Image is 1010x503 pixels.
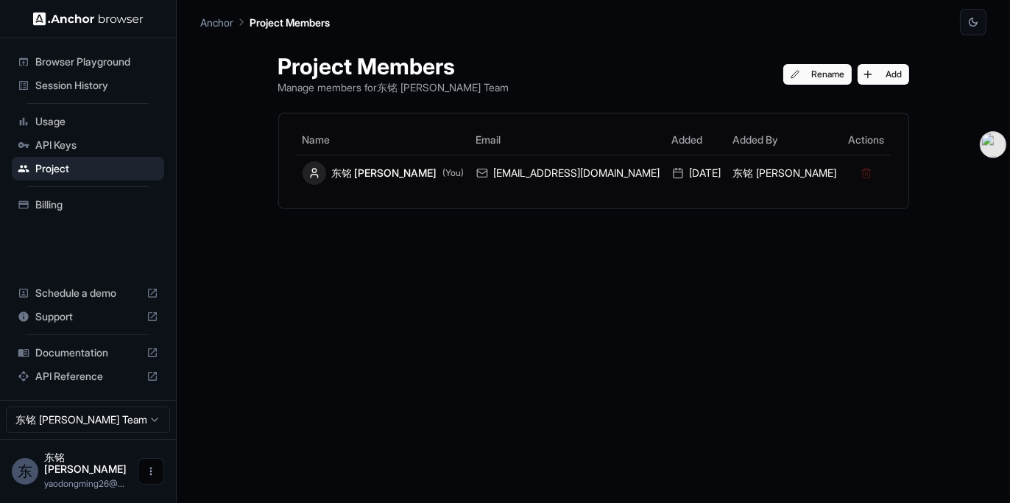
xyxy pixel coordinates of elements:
th: Actions [843,125,891,155]
div: Billing [12,193,164,217]
p: Manage members for 东铭 [PERSON_NAME] Team [278,80,509,95]
nav: breadcrumb [200,14,330,30]
div: 东 [12,458,38,485]
th: Name [297,125,470,155]
span: Schedule a demo [35,286,141,300]
div: API Keys [12,133,164,157]
th: Added By [727,125,843,155]
button: Rename [783,64,852,85]
th: Added [666,125,727,155]
span: yaodongming26@gmail.com [44,478,124,489]
span: Session History [35,78,158,93]
div: 东铭 [PERSON_NAME] [303,161,465,185]
h1: Project Members [278,53,509,80]
div: Documentation [12,341,164,365]
th: Email [470,125,666,155]
span: (You) [443,167,465,179]
span: Billing [35,197,158,212]
img: Anchor Logo [33,12,144,26]
p: Project Members [250,15,330,30]
td: 东铭 [PERSON_NAME] [727,155,843,191]
span: Support [35,309,141,324]
span: Browser Playground [35,54,158,69]
div: Schedule a demo [12,281,164,305]
button: Open menu [138,458,164,485]
span: API Reference [35,369,141,384]
span: 东铭 姚 [44,451,127,475]
span: Project [35,161,158,176]
p: Anchor [200,15,233,30]
div: Browser Playground [12,50,164,74]
div: Support [12,305,164,328]
span: API Keys [35,138,158,152]
div: [EMAIL_ADDRESS][DOMAIN_NAME] [476,166,660,180]
span: Documentation [35,345,141,360]
div: Session History [12,74,164,97]
div: [DATE] [672,166,721,180]
div: Project [12,157,164,180]
div: API Reference [12,365,164,388]
button: Add [858,64,909,85]
span: Usage [35,114,158,129]
div: Usage [12,110,164,133]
